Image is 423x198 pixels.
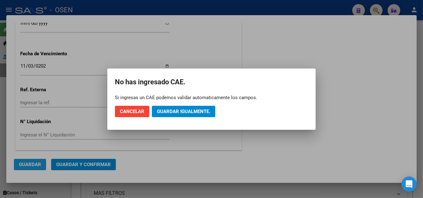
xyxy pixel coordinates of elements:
div: Open Intercom Messenger [402,177,417,192]
span: Cancelar [120,109,144,114]
button: Guardar igualmente. [152,106,215,117]
div: Si ingresas un CAE podemos validar automaticamente los campos. [115,94,308,101]
span: Guardar igualmente. [157,109,210,114]
button: Cancelar [115,106,149,117]
h2: No has ingresado CAE. [115,76,308,88]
